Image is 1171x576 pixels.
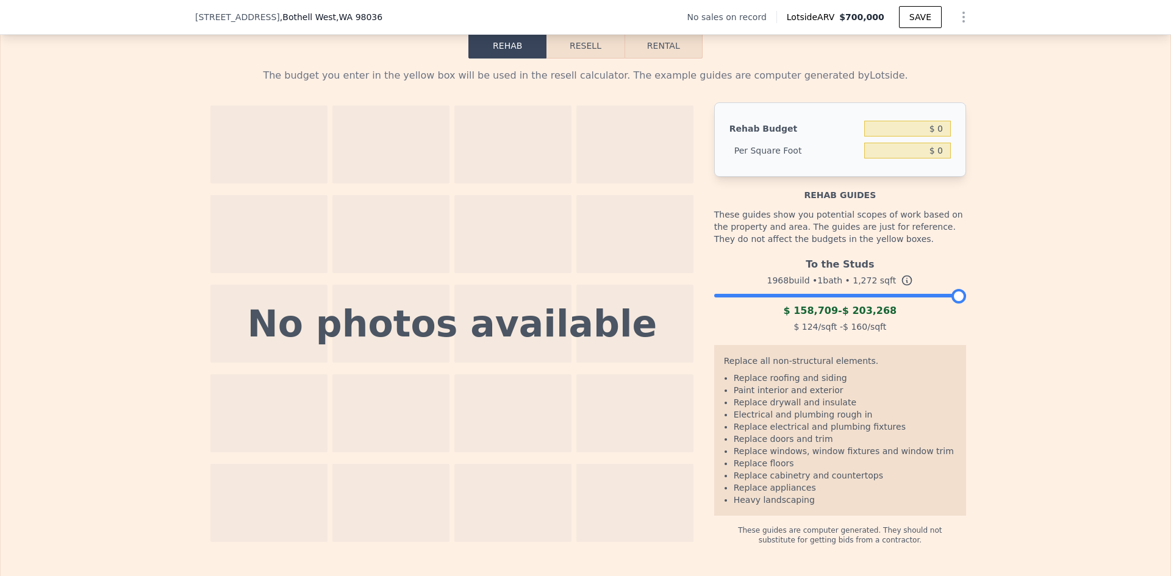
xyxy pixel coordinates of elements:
li: Paint interior and exterior [734,384,956,396]
button: SAVE [899,6,942,28]
li: Replace electrical and plumbing fixtures [734,421,956,433]
div: /sqft - /sqft [714,318,966,335]
span: $ 158,709 [783,305,838,316]
div: Rehab guides [714,177,966,201]
div: No sales on record [687,11,776,23]
li: Replace drywall and insulate [734,396,956,408]
span: $ 203,268 [842,305,897,316]
button: Rental [625,33,703,59]
button: Rehab [468,33,546,59]
li: Replace doors and trim [734,433,956,445]
button: Show Options [951,5,976,29]
div: These guides show you potential scopes of work based on the property and area. The guides are jus... [714,201,966,252]
li: Replace floors [734,457,956,469]
div: Replace all non-structural elements. [724,355,956,372]
span: $ 160 [843,322,867,332]
li: Replace windows, window fixtures and window trim [734,445,956,457]
div: 1968 build • 1 bath • sqft [714,272,966,289]
span: $ 124 [793,322,818,332]
button: Resell [546,33,624,59]
div: - [714,304,966,318]
li: Replace roofing and siding [734,372,956,384]
li: Replace cabinetry and countertops [734,469,956,482]
div: To the Studs [714,252,966,272]
li: Electrical and plumbing rough in [734,408,956,421]
span: Lotside ARV [787,11,839,23]
div: Rehab Budget [729,118,859,140]
div: Per Square Foot [729,140,859,162]
div: No photos available [248,305,657,342]
span: $700,000 [839,12,884,22]
div: These guides are computer generated. They should not substitute for getting bids from a contractor. [714,516,966,545]
li: Replace appliances [734,482,956,494]
span: [STREET_ADDRESS] [195,11,280,23]
span: , WA 98036 [336,12,382,22]
div: The budget you enter in the yellow box will be used in the resell calculator. The example guides ... [205,68,966,83]
li: Heavy landscaping [734,494,956,506]
span: 1,272 [853,276,877,285]
span: , Bothell West [280,11,382,23]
